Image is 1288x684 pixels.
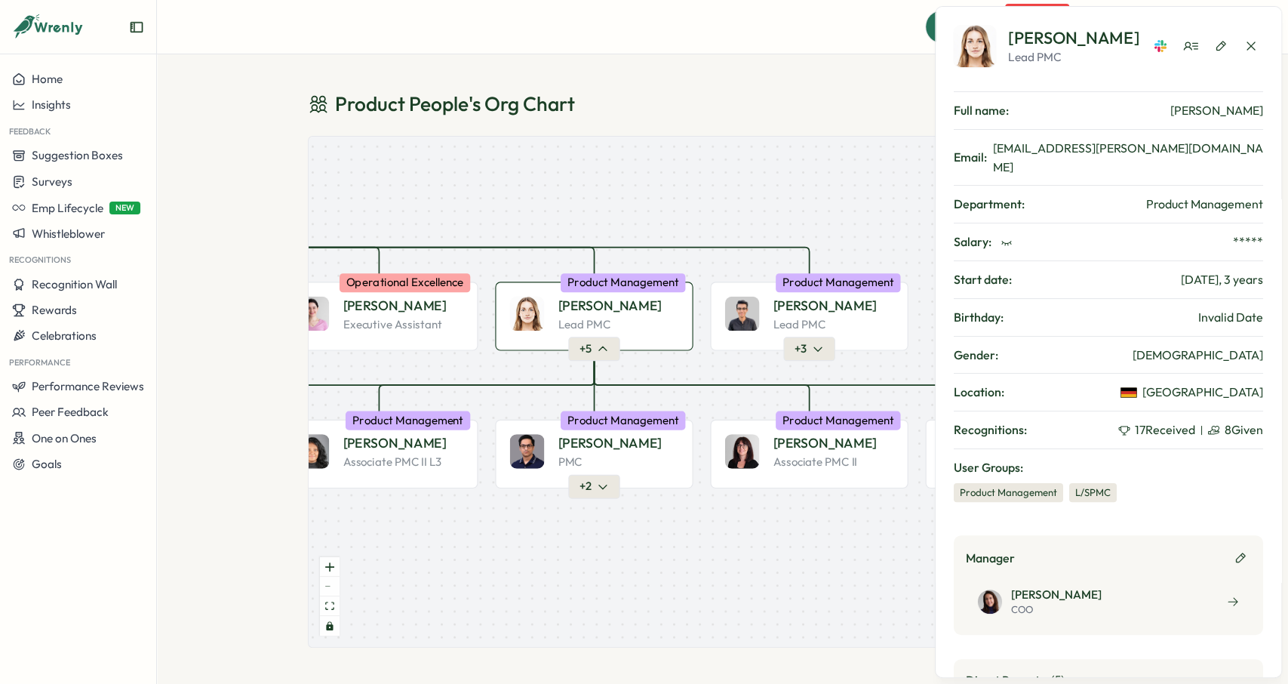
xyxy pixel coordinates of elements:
[32,379,144,393] span: Performance Reviews
[773,297,876,316] p: [PERSON_NAME]
[568,337,619,361] button: +5
[558,434,661,453] p: [PERSON_NAME]
[32,72,63,86] span: Home
[320,557,340,577] button: zoom in
[558,317,610,332] p: Lead PMC
[775,273,899,292] div: Product Management
[1011,587,1102,603] span: [PERSON_NAME]
[1005,4,1069,16] span: 11 tasks waiting
[954,458,1263,477] span: User Groups:
[32,226,105,241] span: Whistleblower
[978,590,1002,614] img: Viktoria Korzhova
[509,434,544,469] img: Furqan Tariq
[32,277,117,291] span: Recognition Wall
[773,317,825,332] p: Lead PMC
[345,411,469,430] div: Product Management
[954,308,1004,327] span: Birthday:
[710,420,908,488] div: Marta Ponari[PERSON_NAME]Associate PMC IIProduct Management
[795,341,807,356] span: + 3
[495,282,693,350] div: Friederike Giese[PERSON_NAME]Lead PMCProduct Management+5
[335,91,575,117] span: Product People 's Org Chart
[280,420,478,488] div: Angelina Costa[PERSON_NAME]Associate PMC II L3Product Management
[775,411,899,430] div: Product Management
[32,431,97,445] span: One on Ones
[32,201,103,215] span: Emp Lifecycle
[320,577,340,596] button: zoom out
[783,337,835,361] button: +3
[109,202,140,214] span: NEW
[560,273,684,292] div: Product Management
[32,148,123,162] span: Suggestion Boxes
[954,483,1063,503] div: Product Management
[32,97,71,112] span: Insights
[954,233,991,251] span: Salary:
[509,297,544,331] img: Friederike Giese
[954,383,1004,402] span: Location:
[954,421,1027,439] span: Recognitions:
[773,454,856,470] p: Associate PMC II
[925,420,1123,488] div: Sarah McEwan[PERSON_NAME]Associate PMC IIProduct Management
[710,282,908,350] div: Hasan Naqvi[PERSON_NAME]Lead PMCProduct Management+3
[343,317,441,332] p: Executive Assistant
[280,282,478,350] div: Ketevan Dzukaevi[PERSON_NAME]Executive AssistantOperational Excellence
[32,174,72,189] span: Surveys
[343,434,446,453] p: [PERSON_NAME]
[954,101,1009,120] span: Full name:
[954,346,998,365] span: Gender:
[495,420,693,488] div: Furqan Tariq[PERSON_NAME]PMCProduct Management+2
[568,475,619,498] button: +2
[320,616,340,636] button: toggle interactivity
[1135,421,1195,439] span: 17 Received
[954,270,1012,289] span: Start date:
[993,139,1263,177] span: [EMAIL_ADDRESS][PERSON_NAME][DOMAIN_NAME]
[1133,346,1263,365] div: [DEMOGRAPHIC_DATA]
[343,454,441,470] p: Associate PMC II L3
[954,148,987,167] span: Email:
[1120,384,1138,402] img: Germany
[320,557,340,636] div: React Flow controls
[1069,483,1117,503] div: L/SPMC
[339,273,469,292] div: Operational Excellence
[558,297,661,316] p: [PERSON_NAME]
[1011,603,1102,617] span: COO
[343,297,446,316] p: [PERSON_NAME]
[773,434,876,453] p: [PERSON_NAME]
[724,297,759,331] img: Hasan Naqvi
[560,411,684,430] div: Product Management
[294,434,329,469] img: Angelina Costa
[579,341,591,356] span: + 5
[925,10,1075,43] button: Quick Actions
[32,328,97,343] span: Celebrations
[579,479,591,495] span: + 2
[294,297,329,331] img: Ketevan Dzukaevi
[558,454,582,470] p: PMC
[129,20,144,35] button: Expand sidebar
[32,405,109,419] span: Peer Feedback
[954,195,1025,214] span: Department:
[320,596,340,616] button: fit view
[966,549,1015,568] span: Manager
[724,434,759,469] img: Marta Ponari
[32,303,77,317] span: Rewards
[32,457,62,471] span: Goals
